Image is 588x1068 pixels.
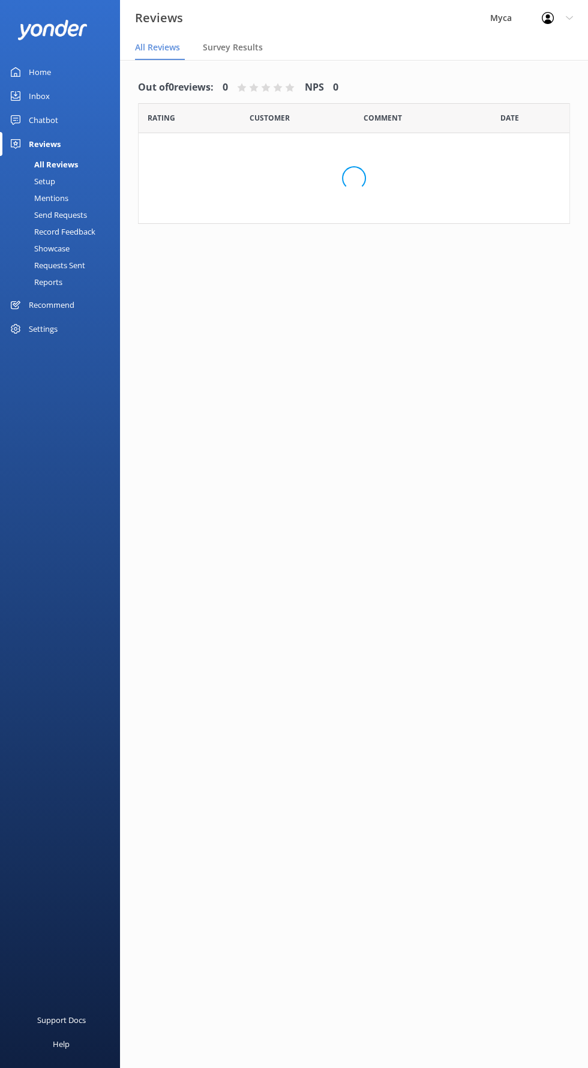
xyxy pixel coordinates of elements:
[223,80,228,95] h4: 0
[7,274,62,290] div: Reports
[138,80,214,95] h4: Out of 0 reviews:
[7,274,120,290] a: Reports
[7,156,120,173] a: All Reviews
[37,1008,86,1032] div: Support Docs
[18,20,87,40] img: yonder-white-logo.png
[7,240,120,257] a: Showcase
[7,206,120,223] a: Send Requests
[7,190,120,206] a: Mentions
[7,173,55,190] div: Setup
[135,8,183,28] h3: Reviews
[53,1032,70,1056] div: Help
[7,223,95,240] div: Record Feedback
[7,173,120,190] a: Setup
[203,41,263,53] span: Survey Results
[7,156,78,173] div: All Reviews
[333,80,338,95] h4: 0
[500,112,519,124] span: Date
[29,132,61,156] div: Reviews
[29,293,74,317] div: Recommend
[364,112,402,124] span: Question
[250,112,290,124] span: Date
[29,84,50,108] div: Inbox
[148,112,175,124] span: Date
[7,257,120,274] a: Requests Sent
[29,108,58,132] div: Chatbot
[305,80,324,95] h4: NPS
[29,317,58,341] div: Settings
[7,190,68,206] div: Mentions
[29,60,51,84] div: Home
[7,206,87,223] div: Send Requests
[7,223,120,240] a: Record Feedback
[135,41,180,53] span: All Reviews
[7,240,70,257] div: Showcase
[7,257,85,274] div: Requests Sent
